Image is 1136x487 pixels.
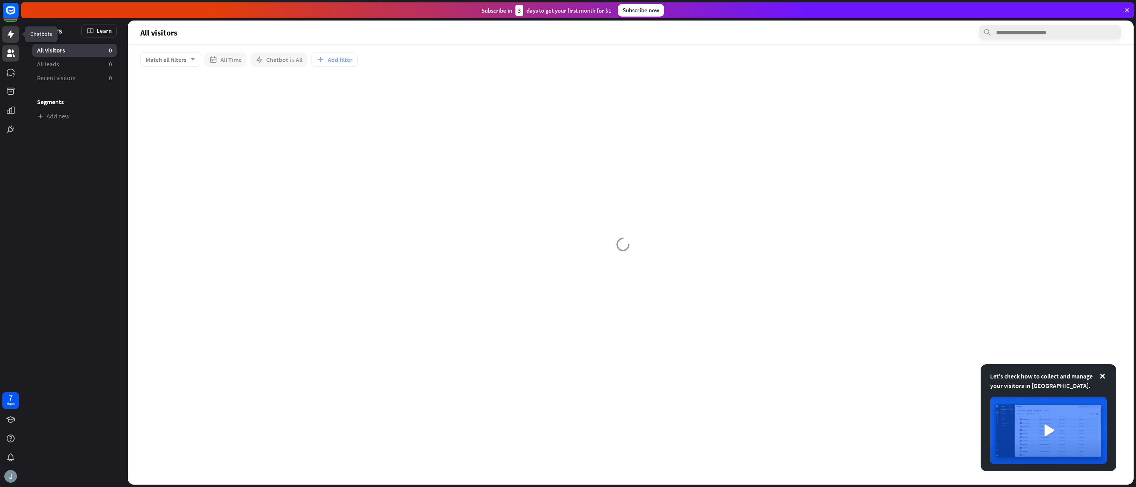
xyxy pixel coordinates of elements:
[515,5,523,16] div: 3
[37,60,59,68] span: All leads
[32,58,117,71] a: All leads 0
[37,46,65,54] span: All visitors
[990,397,1107,464] img: image
[109,60,112,68] aside: 0
[109,46,112,54] aside: 0
[109,74,112,82] aside: 0
[32,71,117,84] a: Recent visitors 0
[37,26,62,35] span: Visitors
[32,98,117,106] h3: Segments
[97,27,112,34] span: Learn
[618,4,664,17] div: Subscribe now
[2,392,19,409] a: 7 days
[481,5,612,16] div: Subscribe in days to get your first month for $1
[7,401,15,407] div: days
[37,74,76,82] span: Recent visitors
[6,3,30,27] button: Open LiveChat chat widget
[32,110,117,123] a: Add new
[140,28,177,37] span: All visitors
[990,371,1107,390] div: Let's check how to collect and manage your visitors in [GEOGRAPHIC_DATA].
[9,394,13,401] div: 7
